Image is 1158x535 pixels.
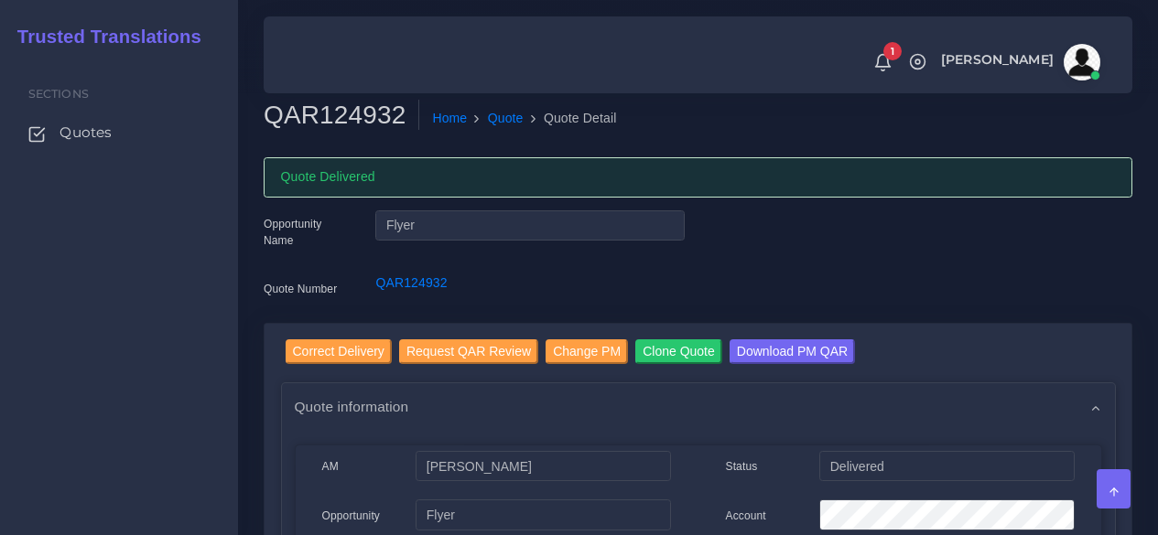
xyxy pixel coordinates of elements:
span: Quote information [295,396,409,417]
div: Quote Delivered [264,157,1132,198]
span: Sections [28,87,89,101]
label: Quote Number [264,281,337,297]
input: Clone Quote [635,339,722,364]
span: [PERSON_NAME] [941,53,1054,66]
input: Request QAR Review [399,339,538,364]
h2: QAR124932 [264,100,419,131]
h2: Trusted Translations [5,26,201,48]
input: Correct Delivery [286,339,392,364]
a: Trusted Translations [5,22,201,52]
label: Opportunity [322,508,381,524]
a: [PERSON_NAME]avatar [932,44,1107,80]
li: Quote Detail [524,109,617,128]
a: QAR124932 [375,275,447,290]
input: Change PM [546,339,628,364]
label: Account [726,508,766,524]
div: Quote information [282,383,1115,430]
a: Quote [488,109,524,128]
input: Download PM QAR [730,339,855,364]
span: Quotes [60,123,112,143]
img: avatar [1064,44,1100,80]
label: Status [726,458,758,475]
a: 1 [867,52,899,72]
label: Opportunity Name [264,216,348,249]
span: 1 [883,42,902,60]
a: Home [432,109,467,128]
label: AM [322,458,339,475]
a: Quotes [14,113,224,152]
